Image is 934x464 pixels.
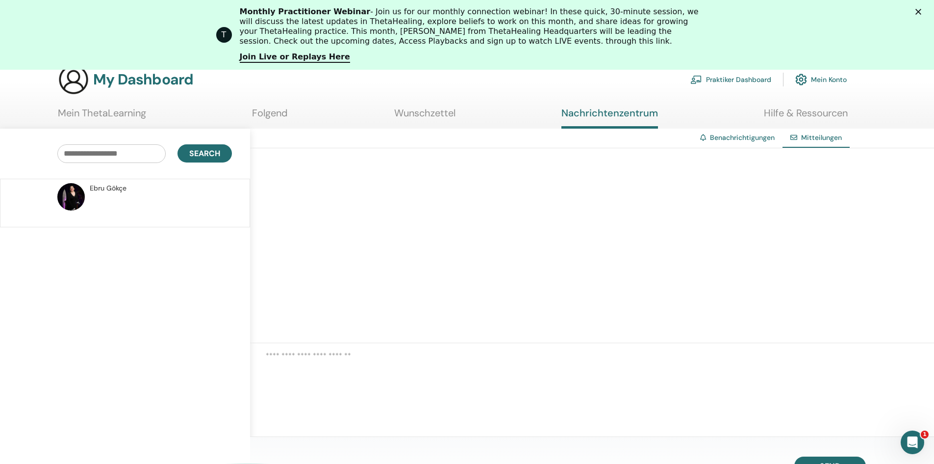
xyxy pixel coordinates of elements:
[795,69,847,90] a: Mein Konto
[90,183,126,193] span: Ebru Gökçe
[216,27,232,43] div: Profile image for ThetaHealing
[93,71,193,88] h3: My Dashboard
[240,7,371,16] b: Monthly Practitioner Webinar
[58,107,146,126] a: Mein ThetaLearning
[921,431,929,438] span: 1
[690,75,702,84] img: chalkboard-teacher.svg
[795,71,807,88] img: cog.svg
[58,64,89,95] img: generic-user-icon.jpg
[561,107,658,129] a: Nachrichtenzentrum
[690,69,771,90] a: Praktiker Dashboard
[764,107,848,126] a: Hilfe & Ressourcen
[177,144,232,163] button: Search
[801,133,842,142] span: Mitteilungen
[189,148,220,159] span: Search
[252,107,288,126] a: Folgend
[710,133,775,142] a: Benachrichtigungen
[240,52,350,63] a: Join Live or Replays Here
[240,7,703,46] div: - Join us for our monthly connection webinar! In these quick, 30-minute session, we will discuss ...
[901,431,924,454] iframe: Intercom live chat
[915,9,925,15] div: Schließen
[57,183,85,211] img: default.jpg
[394,107,455,126] a: Wunschzettel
